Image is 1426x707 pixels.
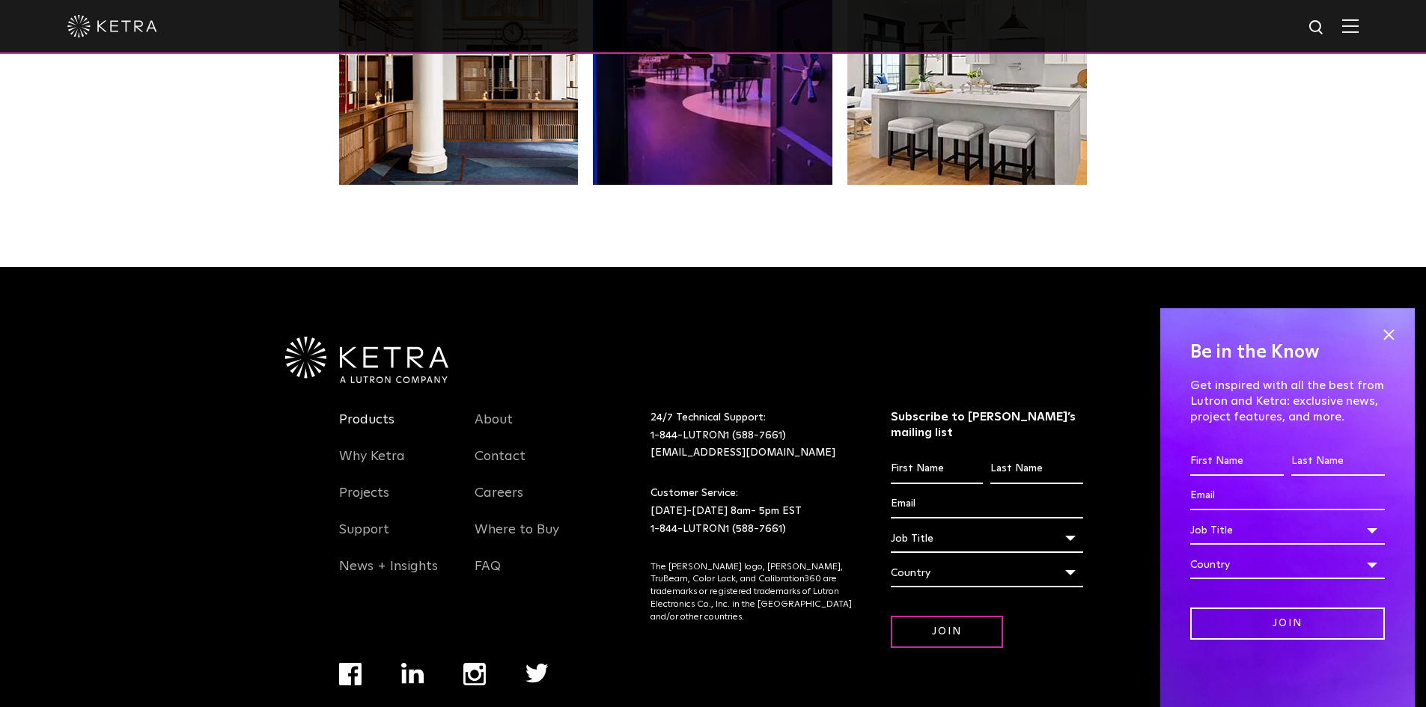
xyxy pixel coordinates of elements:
img: instagram [463,663,486,685]
div: Job Title [1190,516,1385,545]
h3: Subscribe to [PERSON_NAME]’s mailing list [891,409,1083,441]
div: Country [891,559,1083,587]
img: Hamburger%20Nav.svg [1342,19,1359,33]
a: FAQ [475,558,501,593]
div: Navigation Menu [339,409,453,593]
img: search icon [1308,19,1326,37]
div: Navigation Menu [475,409,588,593]
a: Support [339,521,389,556]
h4: Be in the Know [1190,338,1385,367]
input: First Name [891,455,983,483]
img: facebook [339,663,362,685]
a: [EMAIL_ADDRESS][DOMAIN_NAME] [650,447,835,458]
input: Join [891,616,1003,648]
input: Last Name [1291,447,1385,476]
p: Customer Service: [DATE]-[DATE] 8am- 5pm EST [650,485,853,538]
img: linkedin [401,663,424,684]
p: The [PERSON_NAME] logo, [PERSON_NAME], TruBeam, Color Lock, and Calibration360 are trademarks or ... [650,561,853,624]
a: Contact [475,448,525,483]
a: 1-844-LUTRON1 (588-7661) [650,430,786,441]
div: Job Title [891,524,1083,553]
img: ketra-logo-2019-white [67,15,157,37]
input: Email [1190,482,1385,510]
img: Ketra-aLutronCo_White_RGB [285,337,448,383]
a: Products [339,411,394,446]
input: Email [891,490,1083,518]
a: Careers [475,485,523,519]
a: Projects [339,485,389,519]
a: News + Insights [339,558,438,593]
img: twitter [525,664,549,683]
input: Join [1190,607,1385,640]
a: Why Ketra [339,448,405,483]
p: 24/7 Technical Support: [650,409,853,462]
a: 1-844-LUTRON1 (588-7661) [650,524,786,534]
a: Where to Buy [475,521,559,556]
p: Get inspired with all the best from Lutron and Ketra: exclusive news, project features, and more. [1190,378,1385,424]
input: First Name [1190,447,1284,476]
div: Country [1190,551,1385,579]
input: Last Name [990,455,1082,483]
a: About [475,411,513,446]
